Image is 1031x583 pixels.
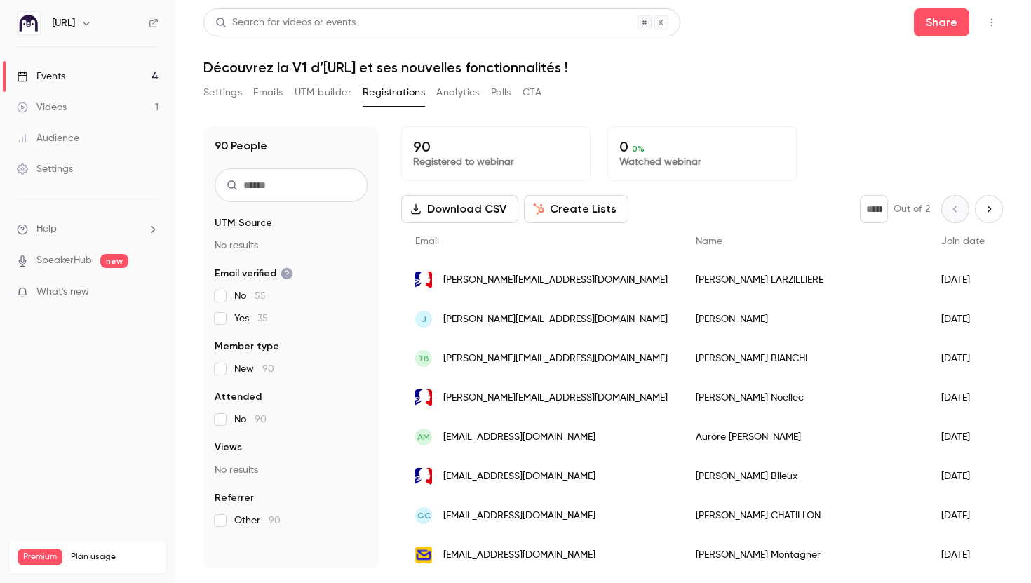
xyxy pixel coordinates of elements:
button: Next page [975,195,1003,223]
div: [PERSON_NAME] [682,300,927,339]
button: Create Lists [524,195,628,223]
p: Registered to webinar [413,155,579,169]
div: [PERSON_NAME] CHATILLON [682,496,927,535]
span: Other [234,514,281,528]
button: Emails [253,81,283,104]
span: [PERSON_NAME][EMAIL_ADDRESS][DOMAIN_NAME] [443,273,668,288]
div: [PERSON_NAME] Blieux [682,457,927,496]
div: [DATE] [927,417,999,457]
span: [PERSON_NAME][EMAIL_ADDRESS][DOMAIN_NAME] [443,391,668,406]
span: Referrer [215,491,254,505]
span: Member type [215,340,279,354]
button: CTA [523,81,541,104]
img: ac-nancy-metz.fr [415,389,432,406]
span: Email verified [215,267,293,281]
button: Download CSV [401,195,518,223]
button: Polls [491,81,511,104]
p: Out of 2 [894,202,930,216]
span: UTM Source [215,216,272,230]
div: Aurore [PERSON_NAME] [682,417,927,457]
span: TB [418,352,429,365]
span: [EMAIL_ADDRESS][DOMAIN_NAME] [443,430,595,445]
div: Videos [17,100,67,114]
img: laposte.net [415,547,432,563]
button: Share [914,8,969,36]
span: Plan usage [71,551,158,563]
button: Analytics [436,81,480,104]
span: [EMAIL_ADDRESS][DOMAIN_NAME] [443,548,595,563]
span: No [234,413,267,427]
p: 90 [413,138,579,155]
button: Registrations [363,81,425,104]
span: AM [417,431,430,443]
h1: 90 People [215,138,267,154]
img: ac-lille.fr [415,468,432,485]
div: Events [17,69,65,83]
span: GC [417,509,431,522]
span: J [422,313,426,326]
span: 90 [262,364,274,374]
span: Views [215,441,242,455]
span: What's new [36,285,89,300]
span: Attended [215,390,262,404]
div: [PERSON_NAME] BIANCHI [682,339,927,378]
div: [DATE] [927,378,999,417]
span: No [234,289,266,303]
span: 90 [269,516,281,525]
h6: [URL] [52,16,75,30]
div: [DATE] [927,535,999,575]
span: 90 [255,415,267,424]
li: help-dropdown-opener [17,222,159,236]
span: Premium [18,549,62,565]
span: [PERSON_NAME][EMAIL_ADDRESS][DOMAIN_NAME] [443,351,668,366]
button: UTM builder [295,81,351,104]
div: Settings [17,162,73,176]
span: Name [696,236,722,246]
span: [EMAIL_ADDRESS][DOMAIN_NAME] [443,509,595,523]
div: [PERSON_NAME] Montagner [682,535,927,575]
div: [DATE] [927,260,999,300]
span: Join date [941,236,985,246]
span: new [100,254,128,268]
span: [EMAIL_ADDRESS][DOMAIN_NAME] [443,469,595,484]
span: Yes [234,311,268,326]
div: [PERSON_NAME] Noellec [682,378,927,417]
p: No results [215,463,368,477]
span: 0 % [632,144,645,154]
p: No results [215,239,368,253]
p: 0 [619,138,785,155]
span: Email [415,236,439,246]
a: SpeakerHub [36,253,92,268]
img: ac-versailles.fr [415,272,432,288]
div: [DATE] [927,339,999,378]
button: Settings [203,81,242,104]
div: [DATE] [927,457,999,496]
span: Help [36,222,57,236]
div: [DATE] [927,300,999,339]
span: 35 [257,314,268,323]
div: [DATE] [927,496,999,535]
div: Search for videos or events [215,15,356,30]
span: New [234,362,274,376]
img: Ed.ai [18,12,40,34]
h1: Découvrez la V1 d’[URL] et ses nouvelles fonctionnalités ! [203,59,1003,76]
div: Audience [17,131,79,145]
div: [PERSON_NAME] LARZILLIERE [682,260,927,300]
span: [PERSON_NAME][EMAIL_ADDRESS][DOMAIN_NAME] [443,312,668,327]
p: Watched webinar [619,155,785,169]
section: facet-groups [215,216,368,528]
span: 55 [255,291,266,301]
